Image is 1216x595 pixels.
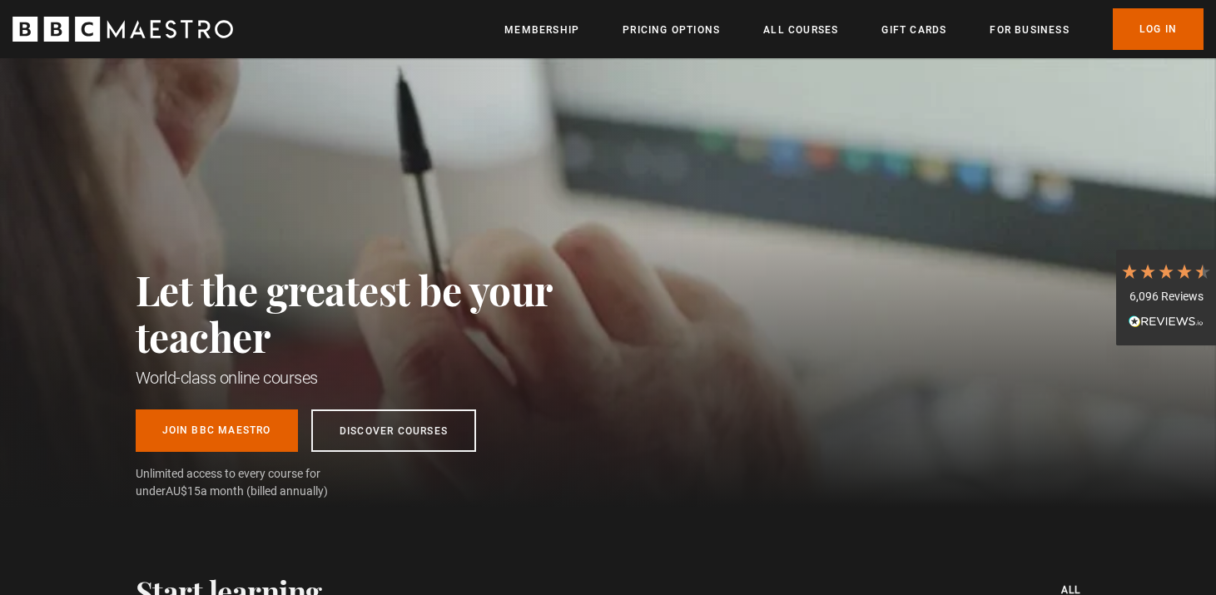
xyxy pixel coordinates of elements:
a: Gift Cards [881,22,946,38]
a: All Courses [763,22,838,38]
a: For business [990,22,1069,38]
a: Discover Courses [311,409,476,452]
div: Read All Reviews [1120,313,1212,333]
div: 6,096 Reviews [1120,289,1212,305]
svg: BBC Maestro [12,17,233,42]
h2: Let the greatest be your teacher [136,266,627,359]
a: Membership [504,22,579,38]
a: Pricing Options [623,22,720,38]
nav: Primary [504,8,1204,50]
span: Unlimited access to every course for under a month (billed annually) [136,465,360,500]
a: Log In [1113,8,1204,50]
span: AU$15 [166,484,201,498]
div: 6,096 ReviewsRead All Reviews [1116,250,1216,346]
a: Join BBC Maestro [136,409,298,452]
h1: World-class online courses [136,366,627,389]
div: 4.7 Stars [1120,262,1212,280]
img: REVIEWS.io [1129,315,1204,327]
